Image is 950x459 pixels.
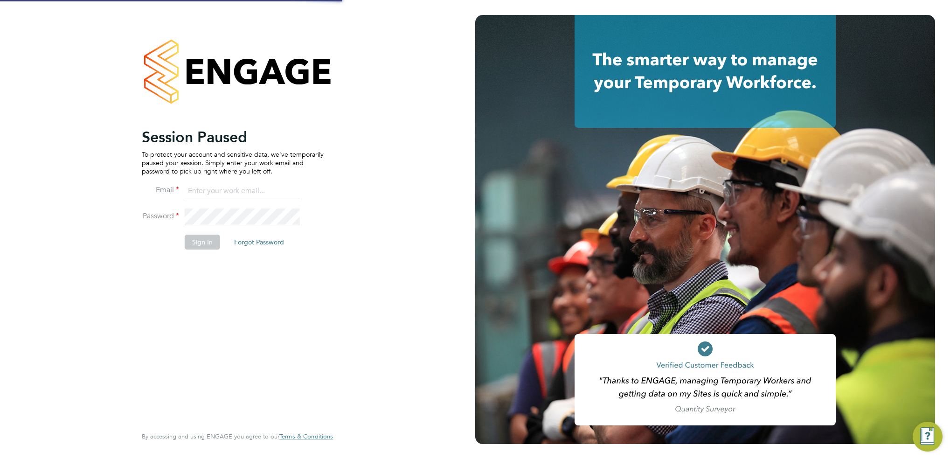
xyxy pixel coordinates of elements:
[227,235,291,250] button: Forgot Password
[279,432,333,440] span: Terms & Conditions
[185,235,220,250] button: Sign In
[913,422,943,452] button: Engage Resource Center
[142,185,179,195] label: Email
[142,128,324,146] h2: Session Paused
[142,150,324,176] p: To protect your account and sensitive data, we've temporarily paused your session. Simply enter y...
[142,432,333,440] span: By accessing and using ENGAGE you agree to our
[185,183,300,200] input: Enter your work email...
[142,211,179,221] label: Password
[279,433,333,440] a: Terms & Conditions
